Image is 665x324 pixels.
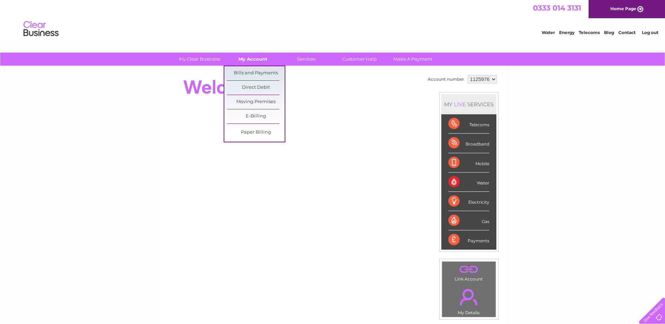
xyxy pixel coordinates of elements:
[448,153,489,173] div: Mobile
[604,30,614,35] a: Blog
[384,53,442,66] a: Make A Payment
[277,53,335,66] a: Services
[331,53,388,66] a: Customer Help
[441,94,496,114] div: MY SERVICES
[442,283,496,317] td: My Details
[448,173,489,192] div: Water
[448,192,489,211] div: Electricity
[542,30,555,35] a: Water
[533,4,581,12] a: 0333 014 3131
[448,114,489,134] div: Telecoms
[224,53,282,66] a: My Account
[618,30,636,35] a: Contact
[448,230,489,249] div: Payments
[579,30,600,35] a: Telecoms
[448,134,489,153] div: Broadband
[453,101,467,108] div: LIVE
[442,261,496,283] td: Link Account
[227,126,285,140] a: Paper Billing
[23,18,59,40] img: logo.png
[227,66,285,80] a: Bills and Payments
[227,109,285,123] a: E-Billing
[444,285,494,309] a: .
[559,30,575,35] a: Energy
[171,53,229,66] a: My Clear Business
[444,263,494,276] a: .
[448,211,489,230] div: Gas
[167,4,498,34] div: Clear Business is a trading name of Verastar Limited (registered in [GEOGRAPHIC_DATA] No. 3667643...
[227,81,285,95] a: Direct Debit
[426,73,466,85] td: Account number
[642,30,658,35] a: Log out
[227,95,285,109] a: Moving Premises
